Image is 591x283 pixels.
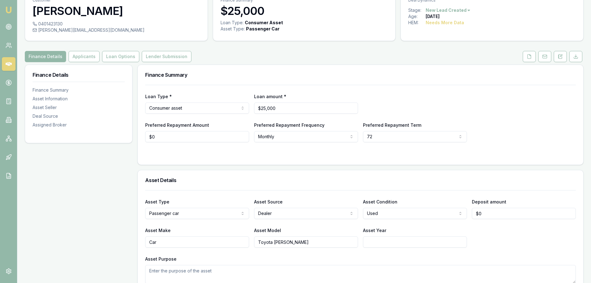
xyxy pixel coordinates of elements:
input: $ [145,131,249,142]
div: Loan Type: [221,20,244,26]
div: Age: [408,13,426,20]
label: Preferred Repayment Amount [145,122,209,128]
label: Asset Condition [363,199,397,204]
input: $ [254,103,358,114]
h3: Finance Summary [145,72,576,77]
label: Asset Purpose [145,256,177,262]
div: 0401423130 [33,21,200,27]
img: emu-icon-u.png [5,6,12,14]
h3: [PERSON_NAME] [33,5,200,17]
h3: Asset Details [145,178,576,183]
a: Loan Options [101,51,141,62]
a: Lender Submission [141,51,193,62]
div: HEM: [408,20,426,26]
h3: Finance Details [33,72,125,77]
div: [DATE] [426,13,440,20]
h3: $25,000 [221,5,388,17]
div: [PERSON_NAME][EMAIL_ADDRESS][DOMAIN_NAME] [33,27,200,33]
div: Finance Summary [33,87,125,93]
label: Asset Year [363,228,386,233]
label: Asset Type [145,199,169,204]
div: Asset Type : [221,26,245,32]
button: New Lead Created [426,7,471,13]
button: Finance Details [25,51,66,62]
button: Lender Submission [142,51,191,62]
label: Asset Source [254,199,283,204]
div: Passenger Car [246,26,280,32]
input: $ [472,208,576,219]
div: Needs More Data [426,20,464,26]
div: Assigned Broker [33,122,125,128]
label: Preferred Repayment Frequency [254,122,325,128]
a: Applicants [67,51,101,62]
div: Asset Seller [33,104,125,111]
div: Consumer Asset [245,20,283,26]
label: Deposit amount [472,199,506,204]
label: Loan amount * [254,94,286,99]
div: Stage: [408,7,426,13]
button: Applicants [69,51,100,62]
label: Asset Make [145,228,171,233]
label: Preferred Repayment Term [363,122,421,128]
label: Asset Model [254,228,281,233]
div: Deal Source [33,113,125,119]
a: Finance Details [25,51,67,62]
button: Loan Options [102,51,139,62]
label: Loan Type * [145,94,172,99]
div: Asset Information [33,96,125,102]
